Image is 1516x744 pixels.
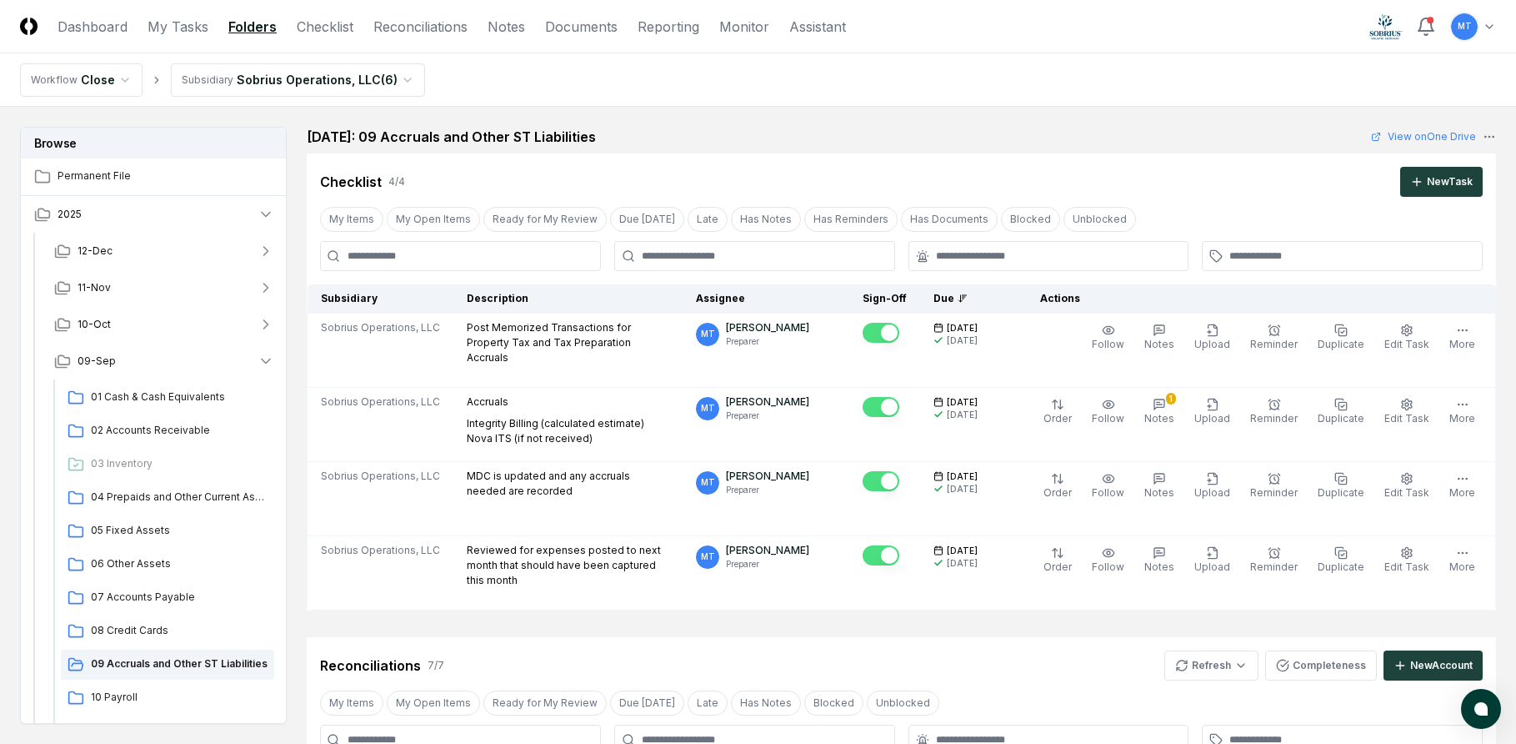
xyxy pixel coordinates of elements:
span: MT [701,402,715,415]
p: MDC is updated and any accruals needed are recorded [467,469,669,499]
span: Order [1043,561,1072,573]
p: Preparer [726,410,809,422]
button: More [1446,469,1478,504]
button: Late [688,207,728,232]
span: Sobrius Operations, LLC [321,320,440,335]
p: Post Memorized Transactions for Property Tax and Tax Preparation Accruals [467,320,669,365]
button: Notes [1141,320,1178,355]
p: Preparer [726,484,809,496]
span: 02 Accounts Receivable [91,423,268,438]
span: Duplicate [1318,561,1364,573]
button: Duplicate [1314,543,1368,578]
span: MT [701,476,715,489]
p: [PERSON_NAME] [726,469,809,484]
span: Notes [1144,412,1174,425]
p: Preparer [726,558,809,571]
a: Monitor [719,17,769,37]
button: Notes [1141,543,1178,578]
span: Permanent File [58,168,274,183]
span: [DATE] [947,470,978,483]
button: 1Notes [1141,395,1178,430]
span: Upload [1194,561,1230,573]
button: Edit Task [1381,395,1433,430]
button: Completeness [1265,651,1377,681]
a: Checklist [297,17,353,37]
span: MT [701,550,715,563]
th: Subsidiary [308,284,454,314]
button: Has Notes [731,207,801,232]
button: Edit Task [1381,543,1433,578]
span: 10-Oct [78,317,111,332]
a: View onOne Drive [1371,129,1476,144]
span: Notes [1144,561,1174,573]
button: Follow [1088,469,1128,504]
a: Permanent File [21,158,288,195]
button: Order [1040,395,1075,430]
span: 06 Other Assets [91,556,268,571]
span: 11-Nov [78,280,111,295]
span: Reminder [1250,561,1298,573]
button: NewTask [1400,167,1483,197]
button: MT [1449,12,1479,42]
span: Reminder [1250,486,1298,499]
th: Description [453,284,683,314]
button: Order [1040,543,1075,578]
p: [PERSON_NAME] [726,543,809,558]
nav: breadcrumb [20,63,425,97]
p: [PERSON_NAME] [726,320,809,335]
button: Edit Task [1381,320,1433,355]
a: 10 Payroll [61,683,274,713]
button: My Open Items [387,207,480,232]
button: atlas-launcher [1461,689,1501,729]
span: 07 Accounts Payable [91,590,268,605]
button: More [1446,395,1478,430]
button: 09-Sep [41,343,288,380]
span: [DATE] [947,322,978,334]
a: 07 Accounts Payable [61,583,274,613]
span: Duplicate [1318,486,1364,499]
button: Blocked [1001,207,1060,232]
div: New Task [1427,174,1473,189]
a: Documents [545,17,618,37]
div: 4 / 4 [388,174,405,189]
div: [DATE] [947,334,978,347]
button: Mark complete [863,545,899,566]
button: Reminder [1247,320,1301,355]
a: 05 Fixed Assets [61,516,274,546]
a: 02 Accounts Receivable [61,416,274,446]
div: Workflow [31,73,78,88]
span: Sobrius Operations, LLC [321,543,440,558]
button: Edit Task [1381,469,1433,504]
button: Notes [1141,469,1178,504]
button: Reminder [1247,543,1301,578]
button: Due Today [610,691,684,716]
button: Follow [1088,320,1128,355]
button: Unblocked [1063,207,1136,232]
button: Has Documents [901,207,998,232]
button: Follow [1088,395,1128,430]
span: 04 Prepaids and Other Current Assets [91,490,268,505]
button: Duplicate [1314,469,1368,504]
div: [DATE] [947,409,978,421]
span: 12-Dec [78,244,113,259]
span: Duplicate [1318,338,1364,350]
div: Due [933,291,1000,306]
button: Duplicate [1314,395,1368,430]
p: [PERSON_NAME] [726,395,809,410]
p: Preparer [726,335,809,348]
button: Unblocked [867,691,939,716]
span: Reminder [1250,338,1298,350]
th: Assignee [683,284,849,314]
span: Edit Task [1384,338,1429,350]
span: Upload [1194,486,1230,499]
a: Reconciliations [373,17,468,37]
button: Reminder [1247,395,1301,430]
span: 05 Fixed Assets [91,523,268,538]
button: Has Notes [731,691,801,716]
button: My Items [320,207,383,232]
span: Edit Task [1384,486,1429,499]
div: 7 / 7 [428,658,444,673]
span: Upload [1194,338,1230,350]
span: Follow [1092,412,1124,425]
img: Logo [20,18,38,35]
